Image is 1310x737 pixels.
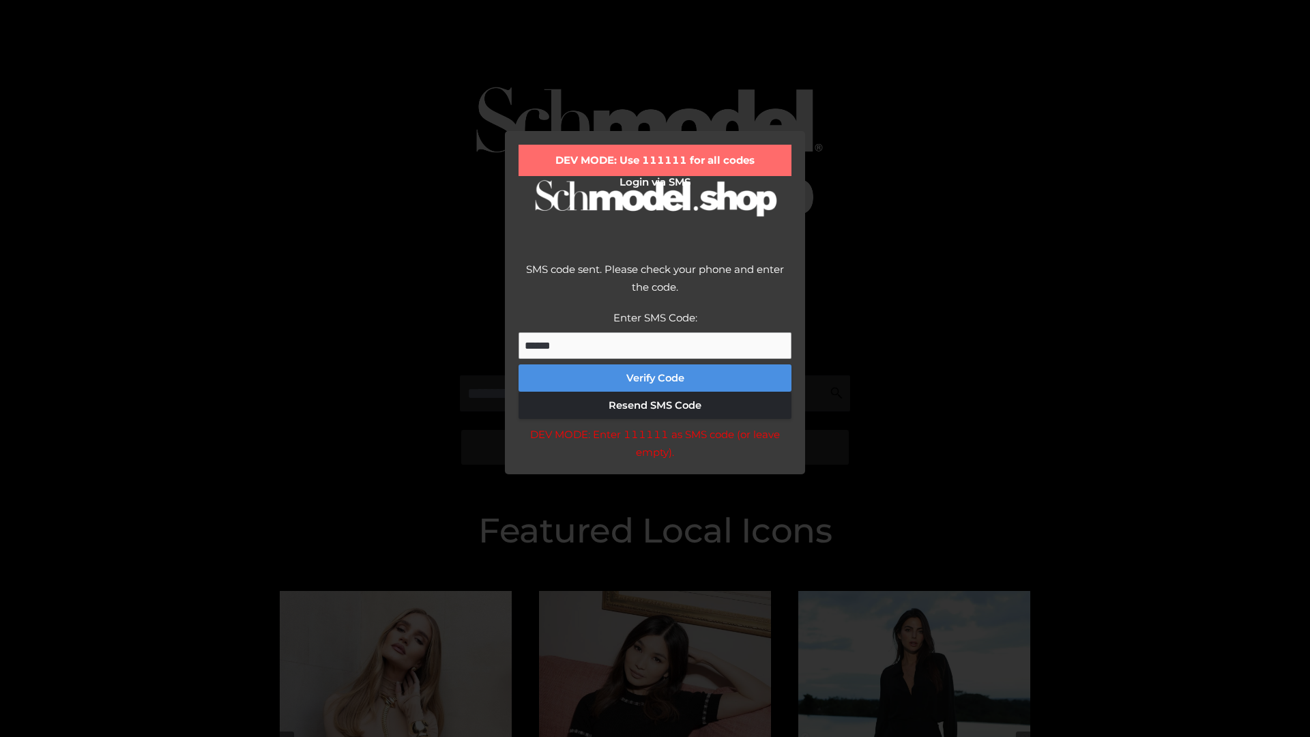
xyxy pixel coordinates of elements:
[519,145,791,176] div: DEV MODE: Use 111111 for all codes
[519,392,791,419] button: Resend SMS Code
[519,364,791,392] button: Verify Code
[519,176,791,188] h2: Login via SMS
[519,261,791,309] div: SMS code sent. Please check your phone and enter the code.
[613,311,697,324] label: Enter SMS Code:
[519,426,791,461] div: DEV MODE: Enter 111111 as SMS code (or leave empty).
